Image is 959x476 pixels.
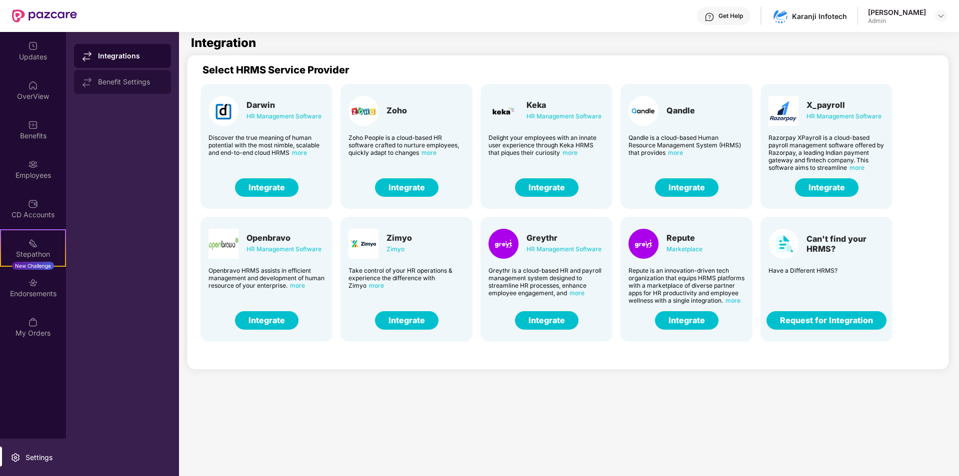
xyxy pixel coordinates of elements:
div: Zimyo [386,244,412,255]
img: Card Logo [628,229,658,259]
img: Card Logo [208,96,238,126]
img: Card Logo [348,229,378,259]
img: Card Logo [488,229,518,259]
div: Settings [22,453,55,463]
div: Stepathon [1,249,65,259]
div: Zoho People is a cloud-based HR software crafted to nurture employees, quickly adapt to changes [348,134,464,156]
div: Razorpay XPayroll is a cloud-based payroll management software offered by Razorpay, a leading Ind... [768,134,884,171]
div: Greythr [526,233,601,243]
img: svg+xml;base64,PHN2ZyB4bWxucz0iaHR0cDovL3d3dy53My5vcmcvMjAwMC9zdmciIHdpZHRoPSIxNy44MzIiIGhlaWdodD... [82,51,92,61]
div: HR Management Software [246,244,321,255]
img: Card Logo [348,96,378,126]
span: more [369,282,384,289]
div: Select HRMS Service Provider [202,64,956,76]
div: HR Management Software [526,244,601,255]
div: HR Management Software [806,111,881,122]
span: more [849,164,864,171]
img: svg+xml;base64,PHN2ZyBpZD0iRW5kb3JzZW1lbnRzIiB4bWxucz0iaHR0cDovL3d3dy53My5vcmcvMjAwMC9zdmciIHdpZH... [28,278,38,288]
div: Admin [868,17,926,25]
button: Integrate [235,311,298,330]
div: Benefit Settings [98,78,163,86]
img: svg+xml;base64,PHN2ZyBpZD0iQ0RfQWNjb3VudHMiIGRhdGEtbmFtZT0iQ0QgQWNjb3VudHMiIHhtbG5zPSJodHRwOi8vd3... [28,199,38,209]
div: Openbravo [246,233,321,243]
div: Integrations [98,51,163,61]
img: svg+xml;base64,PHN2ZyBpZD0iQmVuZWZpdHMiIHhtbG5zPSJodHRwOi8vd3d3LnczLm9yZy8yMDAwL3N2ZyIgd2lkdGg9Ij... [28,120,38,130]
button: Integrate [655,178,718,197]
div: New Challenge [12,262,54,270]
button: Integrate [375,311,438,330]
div: Have a Different HRMS? [768,267,884,274]
span: more [292,149,307,156]
div: Discover the true meaning of human potential with the most nimble, scalable and end-to-end cloud ... [208,134,324,156]
img: Card Logo [628,96,658,126]
span: more [569,289,584,297]
div: Keka [526,100,601,110]
img: karanji%20logo.png [773,9,787,23]
img: svg+xml;base64,PHN2ZyBpZD0iTXlfT3JkZXJzIiBkYXRhLW5hbWU9Ik15IE9yZGVycyIgeG1sbnM9Imh0dHA6Ly93d3cudz... [28,317,38,327]
img: svg+xml;base64,PHN2ZyBpZD0iSGVscC0zMngzMiIgeG1sbnM9Imh0dHA6Ly93d3cudzMub3JnLzIwMDAvc3ZnIiB3aWR0aD... [704,12,714,22]
img: svg+xml;base64,PHN2ZyBpZD0iU2V0dGluZy0yMHgyMCIgeG1sbnM9Imh0dHA6Ly93d3cudzMub3JnLzIwMDAvc3ZnIiB3aW... [10,453,20,463]
div: Qandle [666,105,695,115]
img: svg+xml;base64,PHN2ZyBpZD0iRHJvcGRvd24tMzJ4MzIiIHhtbG5zPSJodHRwOi8vd3d3LnczLm9yZy8yMDAwL3N2ZyIgd2... [937,12,945,20]
button: Request for Integration [766,311,886,330]
div: Marketplace [666,244,702,255]
button: Integrate [515,178,578,197]
h1: Integration [191,37,256,49]
span: more [668,149,683,156]
img: Card Logo [768,96,798,126]
button: Integrate [515,311,578,330]
div: HR Management Software [246,111,321,122]
div: Take control of your HR operations & experience the difference with Zimyo [348,267,464,289]
img: svg+xml;base64,PHN2ZyBpZD0iVXBkYXRlZCIgeG1sbnM9Imh0dHA6Ly93d3cudzMub3JnLzIwMDAvc3ZnIiB3aWR0aD0iMj... [28,41,38,51]
span: more [421,149,436,156]
div: Delight your employees with an innate user experience through Keka HRMS that piques their curiosity [488,134,604,156]
img: svg+xml;base64,PHN2ZyBpZD0iSG9tZSIgeG1sbnM9Imh0dHA6Ly93d3cudzMub3JnLzIwMDAvc3ZnIiB3aWR0aD0iMjAiIG... [28,80,38,90]
span: more [290,282,305,289]
img: New Pazcare Logo [12,9,77,22]
div: Get Help [718,12,743,20]
img: Card Logo [488,96,518,126]
div: Openbravo HRMS assists in efficient management and development of human resource of your enterprise. [208,267,324,289]
span: more [725,297,740,304]
div: Repute is an innovation-driven tech organization that equips HRMS platforms with a marketplace of... [628,267,744,304]
div: Zoho [386,105,407,115]
div: Darwin [246,100,321,110]
img: svg+xml;base64,PHN2ZyBpZD0iRW1wbG95ZWVzIiB4bWxucz0iaHR0cDovL3d3dy53My5vcmcvMjAwMC9zdmciIHdpZHRoPS... [28,159,38,169]
button: Integrate [375,178,438,197]
div: X_payroll [806,100,881,110]
div: Zimyo [386,233,412,243]
button: Integrate [795,178,858,197]
div: Qandle is a cloud-based Human Resource Management System (HRMS) that provides [628,134,744,156]
div: HR Management Software [526,111,601,122]
div: Repute [666,233,702,243]
div: Can't find your HRMS? [806,234,884,254]
img: svg+xml;base64,PHN2ZyB4bWxucz0iaHR0cDovL3d3dy53My5vcmcvMjAwMC9zdmciIHdpZHRoPSIxNy44MzIiIGhlaWdodD... [82,77,92,87]
img: Card Logo [208,229,238,259]
button: Integrate [655,311,718,330]
img: svg+xml;base64,PHN2ZyB4bWxucz0iaHR0cDovL3d3dy53My5vcmcvMjAwMC9zdmciIHdpZHRoPSIyMSIgaGVpZ2h0PSIyMC... [28,238,38,248]
div: Karanji Infotech [792,11,847,21]
div: Greythr is a cloud-based HR and payroll management system designed to streamline HR processes, en... [488,267,604,297]
div: [PERSON_NAME] [868,7,926,17]
button: Integrate [235,178,298,197]
img: Card Logo [768,229,798,259]
span: more [562,149,577,156]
